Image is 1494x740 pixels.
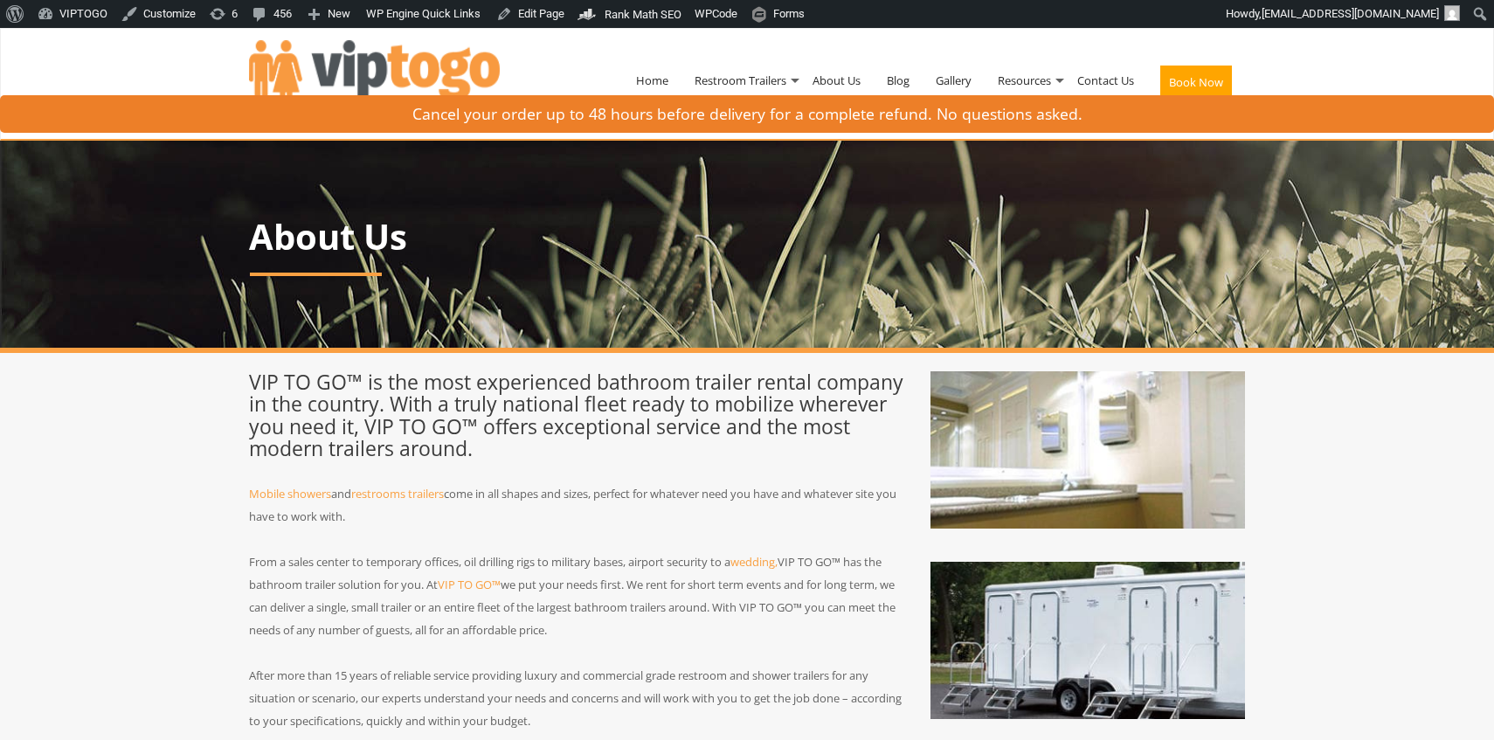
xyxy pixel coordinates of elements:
[1160,66,1232,99] button: Book Now
[351,486,444,501] a: restrooms trailers
[985,35,1064,126] a: Resources
[249,486,331,501] a: Mobile showers
[1064,35,1147,126] a: Contact Us
[930,562,1245,719] img: About Us - VIPTOGO
[249,664,904,732] p: After more than 15 years of reliable service providing luxury and commercial grade restroom and s...
[923,35,985,126] a: Gallery
[874,35,923,126] a: Blog
[249,218,1245,256] h1: About Us
[730,554,778,570] a: wedding,
[1262,7,1439,20] span: [EMAIL_ADDRESS][DOMAIN_NAME]
[930,371,1245,529] img: About Us - VIPTOGO
[249,482,904,528] p: and come in all shapes and sizes, perfect for whatever need you have and whatever site you have t...
[605,8,681,21] span: Rank Math SEO
[438,577,501,592] a: VIP TO GO™
[249,40,500,112] img: VIPTOGO
[799,35,874,126] a: About Us
[249,550,904,641] p: From a sales center to temporary offices, oil drilling rigs to military bases, airport security t...
[681,35,799,126] a: Restroom Trailers
[623,35,681,126] a: Home
[249,371,904,460] h3: VIP TO GO™ is the most experienced bathroom trailer rental company in the country. With a truly n...
[1147,35,1245,136] a: Book Now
